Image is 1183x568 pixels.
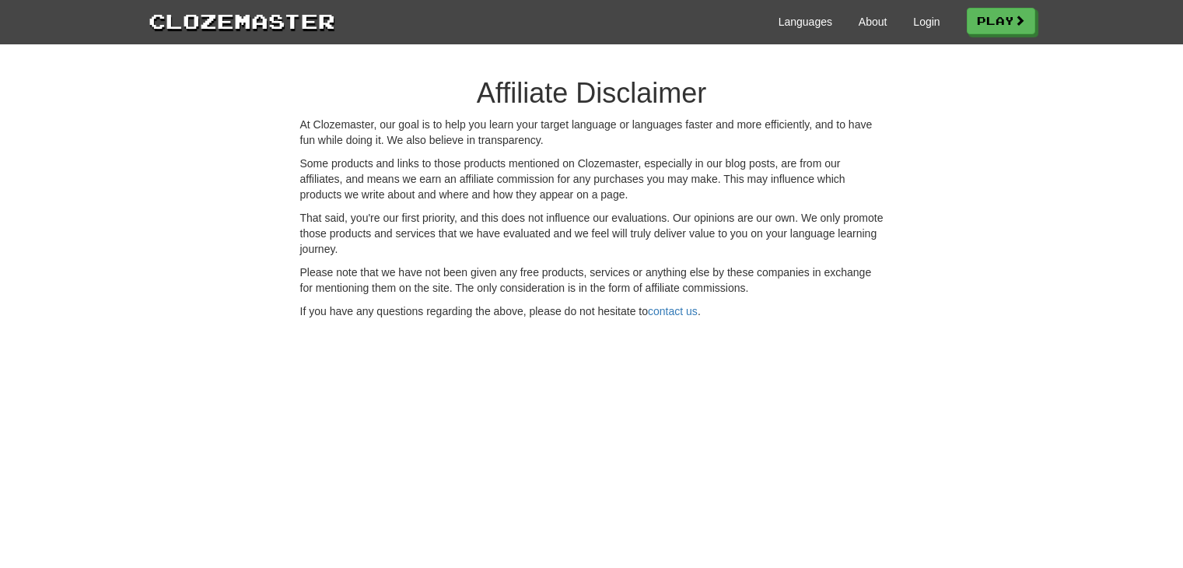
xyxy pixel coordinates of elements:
[300,265,884,296] p: Please note that we have not been given any free products, services or anything else by these com...
[300,210,884,257] p: That said, you're our first priority, and this does not influence our evaluations. Our opinions a...
[779,14,832,30] a: Languages
[648,305,698,317] a: contact us
[300,117,884,148] p: At Clozemaster, our goal is to help you learn your target language or languages faster and more e...
[300,303,884,319] p: If you have any questions regarding the above, please do not hesitate to .
[913,14,940,30] a: Login
[859,14,887,30] a: About
[967,8,1035,34] a: Play
[149,6,335,35] a: Clozemaster
[300,78,884,109] h1: Affiliate Disclaimer
[300,156,884,202] p: Some products and links to those products mentioned on Clozemaster, especially in our blog posts,...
